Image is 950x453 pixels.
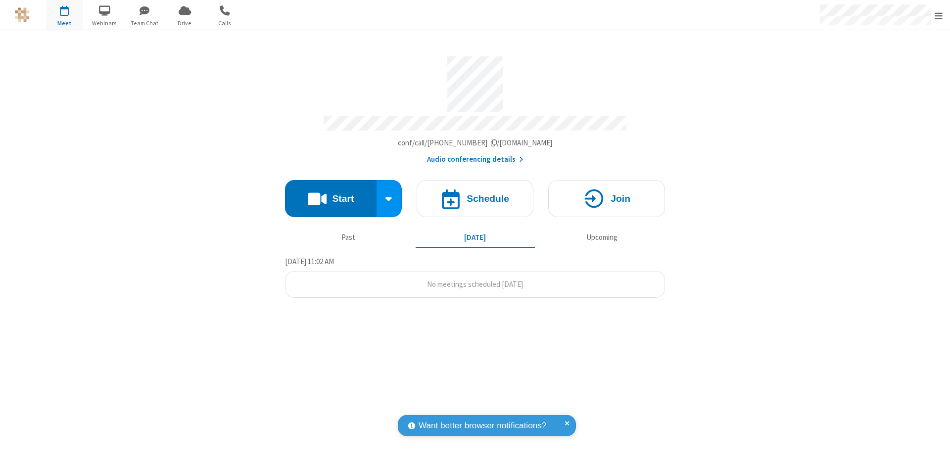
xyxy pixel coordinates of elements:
[86,19,123,28] span: Webinars
[467,194,509,203] h4: Schedule
[416,228,535,247] button: [DATE]
[285,180,377,217] button: Start
[46,19,83,28] span: Meet
[427,279,523,289] span: No meetings scheduled [DATE]
[398,138,553,147] span: Copy my meeting room link
[417,180,533,217] button: Schedule
[332,194,354,203] h4: Start
[126,19,163,28] span: Team Chat
[15,7,30,22] img: QA Selenium DO NOT DELETE OR CHANGE
[377,180,402,217] div: Start conference options
[542,228,662,247] button: Upcoming
[289,228,408,247] button: Past
[206,19,243,28] span: Calls
[285,49,665,165] section: Account details
[398,137,553,149] button: Copy my meeting room linkCopy my meeting room link
[419,419,546,432] span: Want better browser notifications?
[285,257,334,266] span: [DATE] 11:02 AM
[611,194,630,203] h4: Join
[548,180,665,217] button: Join
[285,256,665,298] section: Today's Meetings
[166,19,203,28] span: Drive
[427,154,523,165] button: Audio conferencing details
